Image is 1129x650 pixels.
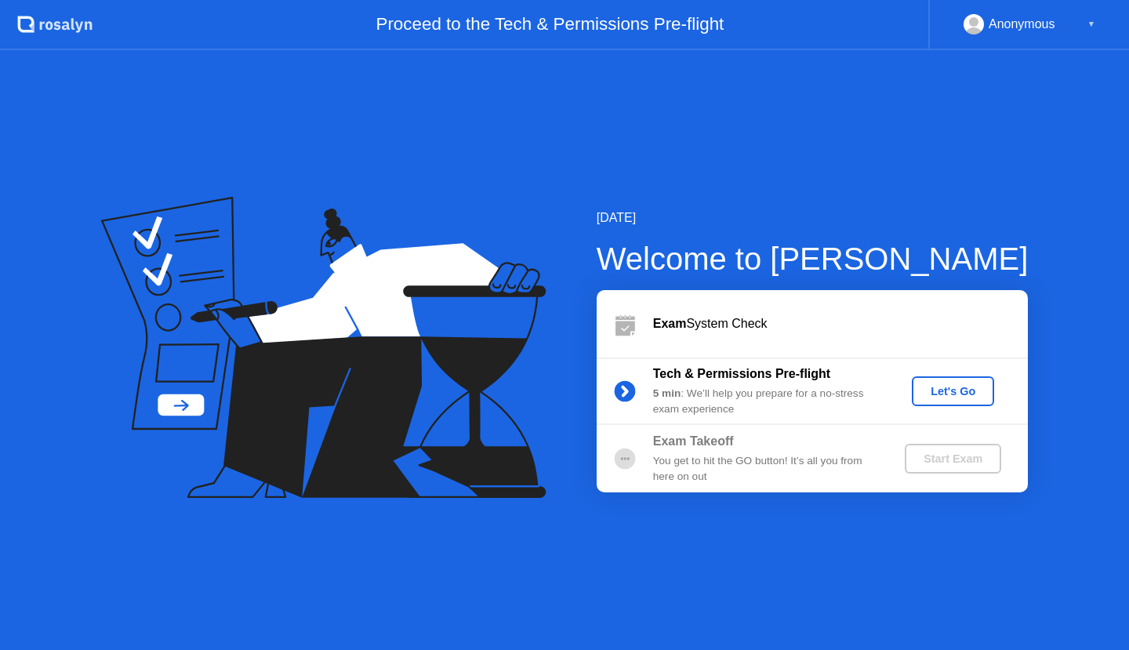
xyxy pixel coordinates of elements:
div: Start Exam [911,452,995,465]
b: Tech & Permissions Pre-flight [653,367,830,380]
div: System Check [653,314,1028,333]
div: : We’ll help you prepare for a no-stress exam experience [653,386,879,418]
button: Start Exam [905,444,1001,474]
button: Let's Go [912,376,994,406]
b: 5 min [653,387,681,399]
div: ▼ [1087,14,1095,34]
div: Anonymous [989,14,1055,34]
b: Exam [653,317,687,330]
div: Let's Go [918,385,988,398]
b: Exam Takeoff [653,434,734,448]
div: Welcome to [PERSON_NAME] [597,235,1029,282]
div: [DATE] [597,209,1029,227]
div: You get to hit the GO button! It’s all you from here on out [653,453,879,485]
